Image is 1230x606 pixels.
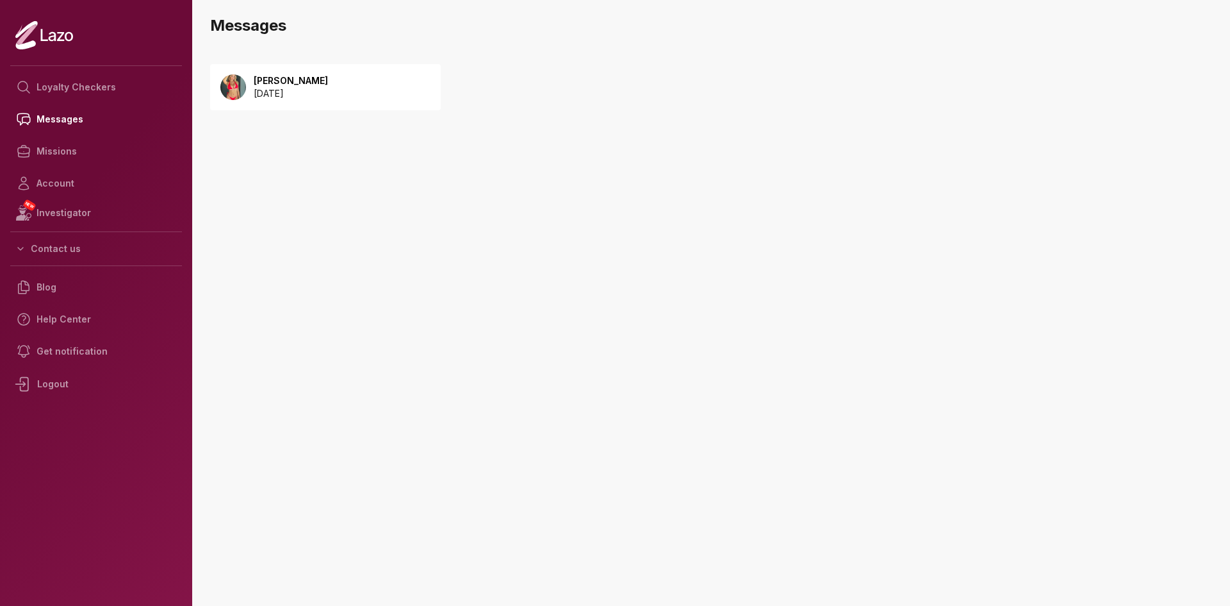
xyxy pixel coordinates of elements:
a: Get notification [10,335,182,367]
button: Contact us [10,237,182,260]
span: NEW [22,199,37,212]
a: Blog [10,271,182,303]
a: Messages [10,103,182,135]
div: Logout [10,367,182,401]
p: [DATE] [254,87,328,100]
a: Help Center [10,303,182,335]
p: [PERSON_NAME] [254,74,328,87]
a: NEWInvestigator [10,199,182,226]
a: Account [10,167,182,199]
a: Loyalty Checkers [10,71,182,103]
h3: Messages [210,15,1220,36]
a: Missions [10,135,182,167]
img: 520ecdbb-042a-4e5d-99ca-1af144eed449 [220,74,246,100]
